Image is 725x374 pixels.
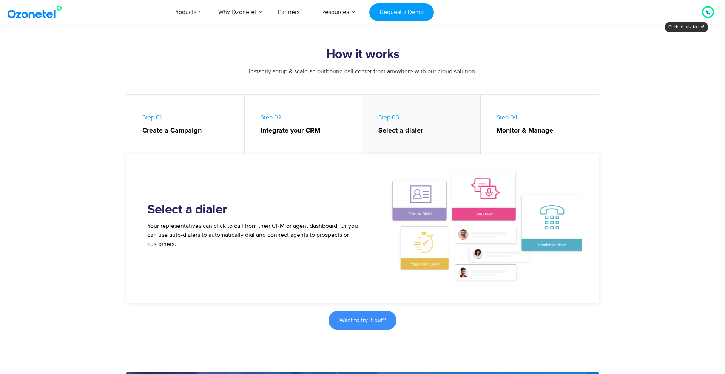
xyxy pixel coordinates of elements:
[362,95,481,158] a: Step 03Select a dialer
[378,114,473,136] span: Step 03
[261,126,355,136] strong: Integrate your CRM
[147,222,358,248] span: Your representatives can click to call from their CRM or agent dashboard. Or you can use auto-dia...
[497,114,591,136] span: Step 04
[481,95,599,158] a: Step 04Monitor & Manage
[147,202,362,218] h2: Select a dialer
[329,311,396,330] a: Want to try it out?
[142,114,237,136] span: Step 01
[126,95,245,158] a: Step 01Create a Campaign
[261,114,355,136] span: Step 02
[245,95,363,158] a: Step 02Integrate your CRM
[142,126,237,136] strong: Create a Campaign
[497,126,591,136] strong: Monitor & Manage
[378,126,473,136] strong: Select a dialer
[369,3,434,21] a: Request a Demo
[126,47,599,62] h2: How it works
[249,68,477,75] span: Instantly setup & scale an outbound call center from anywhere with our cloud solution.
[339,317,386,323] span: Want to try it out?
